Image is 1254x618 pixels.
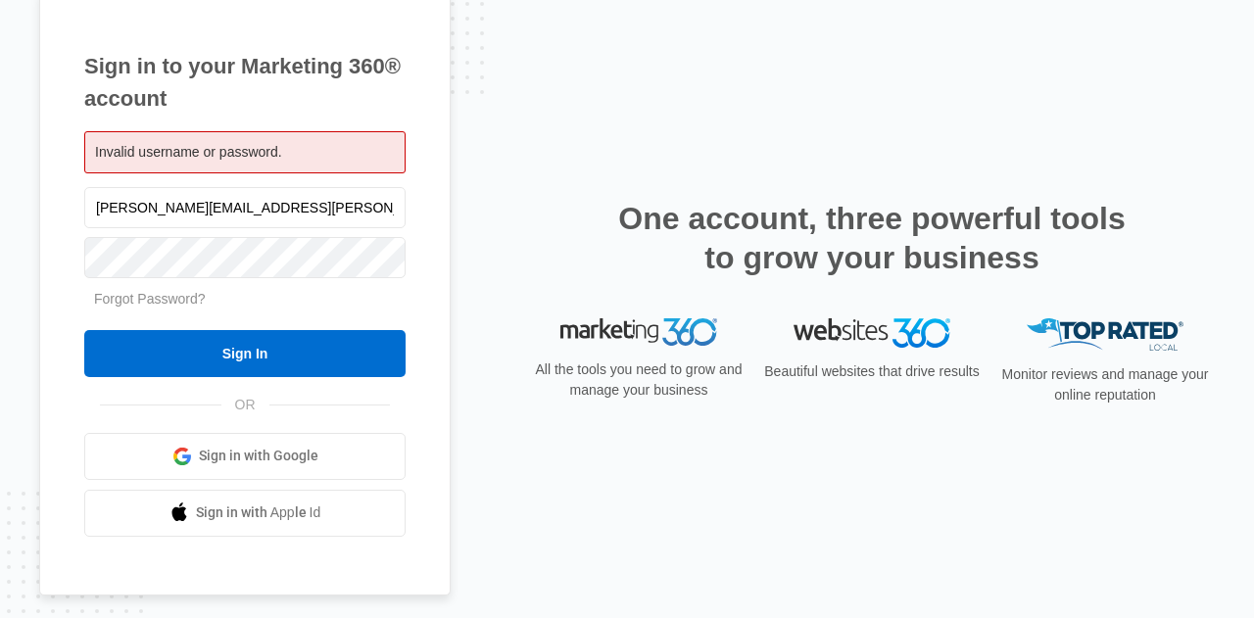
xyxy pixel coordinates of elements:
span: Invalid username or password. [95,144,282,160]
a: Sign in with Apple Id [84,490,406,537]
input: Email [84,187,406,228]
h2: One account, three powerful tools to grow your business [612,199,1132,277]
a: Forgot Password? [94,291,206,307]
img: Marketing 360 [560,318,717,346]
span: Sign in with Google [199,446,318,466]
img: Top Rated Local [1027,318,1183,351]
h1: Sign in to your Marketing 360® account [84,50,406,115]
span: OR [221,395,269,415]
p: All the tools you need to grow and manage your business [529,359,748,401]
a: Sign in with Google [84,433,406,480]
span: Sign in with Apple Id [196,502,321,523]
img: Websites 360 [794,318,950,347]
p: Beautiful websites that drive results [762,361,982,382]
input: Sign In [84,330,406,377]
p: Monitor reviews and manage your online reputation [995,364,1215,405]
